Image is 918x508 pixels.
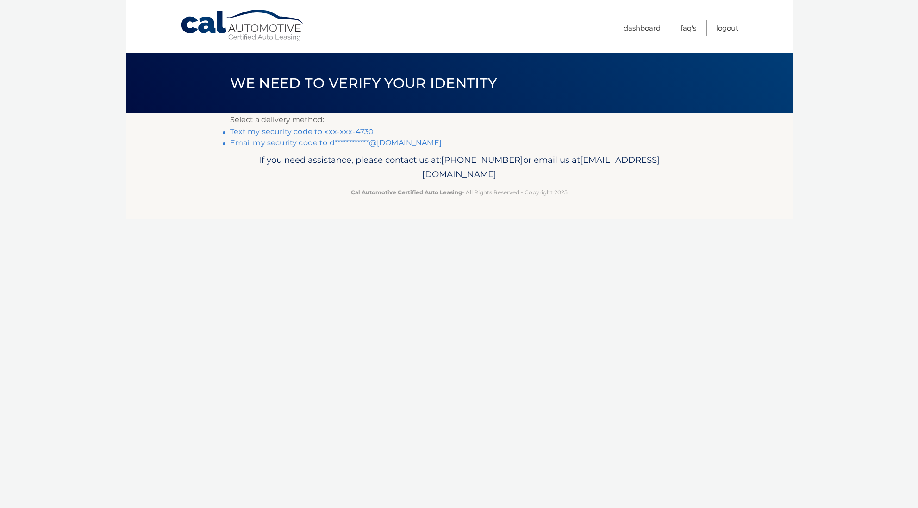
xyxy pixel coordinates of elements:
[624,20,661,36] a: Dashboard
[441,155,523,165] span: [PHONE_NUMBER]
[351,189,462,196] strong: Cal Automotive Certified Auto Leasing
[236,187,682,197] p: - All Rights Reserved - Copyright 2025
[681,20,696,36] a: FAQ's
[180,9,305,42] a: Cal Automotive
[230,113,688,126] p: Select a delivery method:
[230,127,374,136] a: Text my security code to xxx-xxx-4730
[716,20,738,36] a: Logout
[230,74,497,92] span: We need to verify your identity
[236,153,682,182] p: If you need assistance, please contact us at: or email us at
